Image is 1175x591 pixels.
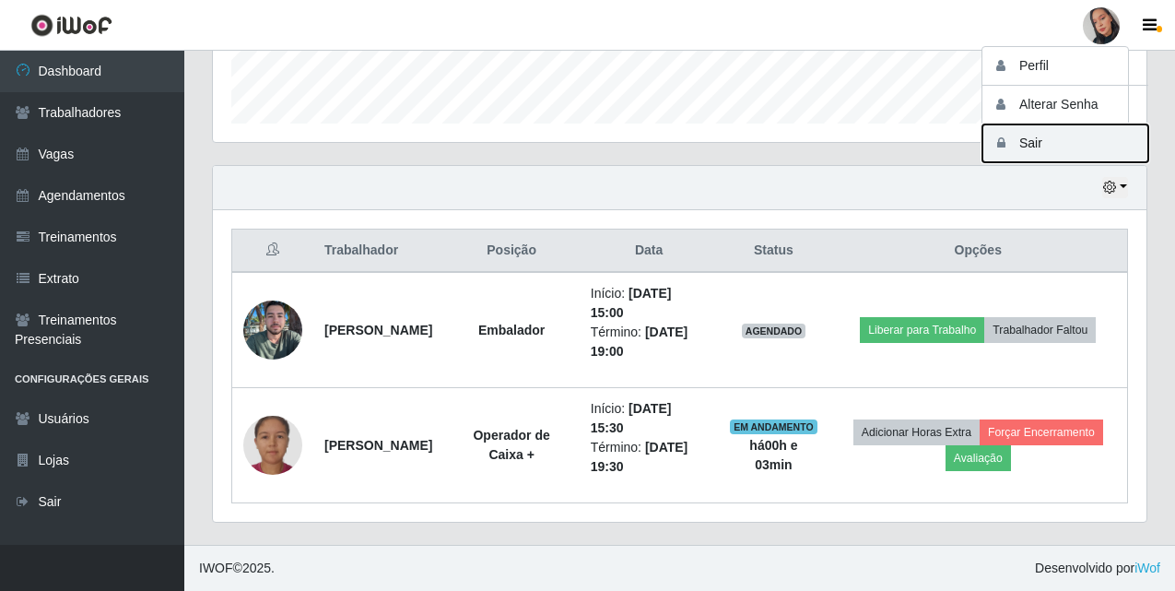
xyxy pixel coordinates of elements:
li: Término: [591,323,708,361]
li: Início: [591,399,708,438]
th: Opções [829,230,1128,273]
button: Perfil [982,47,1148,86]
time: [DATE] 15:30 [591,401,672,435]
strong: Operador de Caixa + [473,428,549,462]
img: CoreUI Logo [30,14,112,37]
th: Data [580,230,719,273]
img: 1700260582749.jpeg [243,290,302,370]
img: 1749397682439.jpeg [243,416,302,475]
a: iWof [1134,561,1160,575]
span: EM ANDAMENTO [730,420,817,434]
strong: [PERSON_NAME] [324,438,432,453]
span: AGENDADO [742,324,806,338]
li: Início: [591,284,708,323]
time: [DATE] 15:00 [591,286,672,320]
button: Avaliação [946,445,1011,471]
span: IWOF [199,561,233,575]
button: Trabalhador Faltou [984,317,1096,343]
li: Término: [591,438,708,477]
span: © 2025 . [199,559,275,578]
strong: há 00 h e 03 min [749,438,797,472]
button: Forçar Encerramento [980,420,1103,445]
button: Adicionar Horas Extra [853,420,980,445]
th: Status [718,230,828,273]
span: Desenvolvido por [1035,559,1160,578]
button: Alterar Senha [982,86,1148,124]
strong: [PERSON_NAME] [324,323,432,337]
th: Trabalhador [313,230,443,273]
strong: Embalador [478,323,545,337]
th: Posição [443,230,579,273]
button: Sair [982,124,1148,162]
button: Liberar para Trabalho [860,317,984,343]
